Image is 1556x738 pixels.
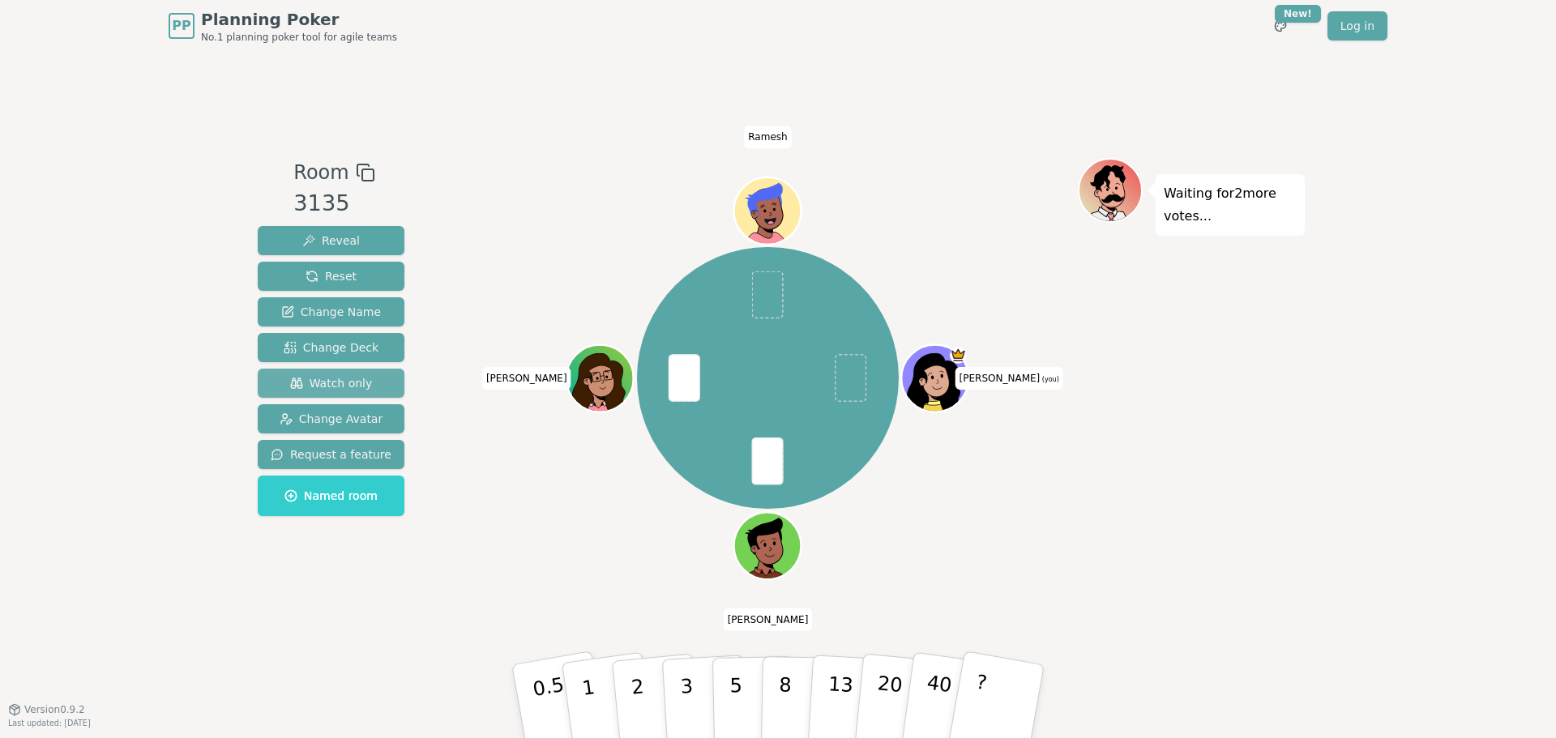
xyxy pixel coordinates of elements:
[293,158,348,187] span: Room
[306,268,357,284] span: Reset
[201,8,397,31] span: Planning Poker
[201,31,397,44] span: No.1 planning poker tool for agile teams
[1275,5,1321,23] div: New!
[1164,182,1297,228] p: Waiting for 2 more votes...
[271,446,391,463] span: Request a feature
[280,411,383,427] span: Change Avatar
[1040,376,1059,383] span: (you)
[169,8,397,44] a: PPPlanning PokerNo.1 planning poker tool for agile teams
[744,126,791,148] span: Click to change your name
[284,339,378,356] span: Change Deck
[258,476,404,516] button: Named room
[290,375,373,391] span: Watch only
[950,347,967,364] span: Yasmin is the host
[258,226,404,255] button: Reveal
[904,347,967,410] button: Click to change your avatar
[258,440,404,469] button: Request a feature
[955,367,1063,390] span: Click to change your name
[281,304,381,320] span: Change Name
[258,333,404,362] button: Change Deck
[724,608,813,630] span: Click to change your name
[302,232,360,249] span: Reveal
[284,488,378,504] span: Named room
[482,367,571,390] span: Click to change your name
[258,262,404,291] button: Reset
[293,187,374,220] div: 3135
[24,703,85,716] span: Version 0.9.2
[258,297,404,326] button: Change Name
[172,16,190,36] span: PP
[258,369,404,398] button: Watch only
[258,404,404,433] button: Change Avatar
[8,719,91,727] span: Last updated: [DATE]
[8,703,85,716] button: Version0.9.2
[1327,11,1387,41] a: Log in
[1266,11,1295,41] button: New!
